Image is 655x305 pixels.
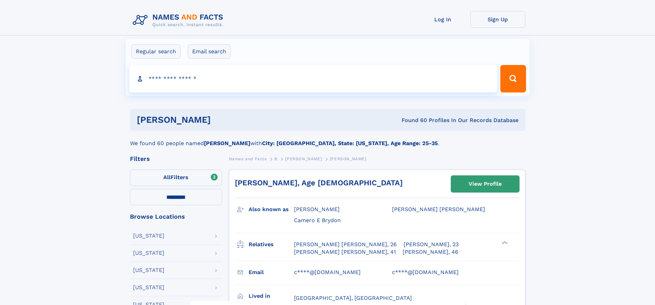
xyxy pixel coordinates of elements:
a: [PERSON_NAME], 46 [403,248,458,256]
div: Browse Locations [130,214,222,220]
div: [US_STATE] [133,268,164,273]
div: Filters [130,156,222,162]
span: [PERSON_NAME] [294,206,340,213]
a: View Profile [451,176,519,192]
div: We found 60 people named with . [130,131,525,148]
div: [US_STATE] [133,285,164,290]
a: [PERSON_NAME], Age [DEMOGRAPHIC_DATA] [235,178,403,187]
a: [PERSON_NAME] [PERSON_NAME], 26 [294,241,397,248]
input: search input [129,65,498,92]
div: View Profile [469,176,502,192]
label: Regular search [131,44,181,59]
a: Sign Up [470,11,525,28]
h3: Relatives [249,239,294,250]
a: Names and Facts [229,154,267,163]
span: [PERSON_NAME] [285,156,322,161]
label: Email search [188,44,231,59]
a: [PERSON_NAME], 23 [404,241,459,248]
span: [GEOGRAPHIC_DATA], [GEOGRAPHIC_DATA] [294,295,412,301]
span: Camero E Brydon [294,217,341,224]
span: B [274,156,277,161]
span: [PERSON_NAME] [330,156,367,161]
a: [PERSON_NAME] [PERSON_NAME], 41 [294,248,396,256]
img: Logo Names and Facts [130,11,229,30]
a: Log In [415,11,470,28]
h3: Email [249,266,294,278]
h1: [PERSON_NAME] [137,116,306,124]
button: Search Button [500,65,526,92]
span: [PERSON_NAME] [PERSON_NAME] [392,206,485,213]
span: All [163,174,171,181]
a: B [274,154,277,163]
div: [US_STATE] [133,233,164,239]
div: Found 60 Profiles In Our Records Database [306,117,518,124]
b: City: [GEOGRAPHIC_DATA], State: [US_STATE], Age Range: 25-35 [262,140,438,146]
a: [PERSON_NAME] [285,154,322,163]
label: Filters [130,170,222,186]
div: [US_STATE] [133,250,164,256]
div: ❯ [500,240,508,245]
b: [PERSON_NAME] [204,140,250,146]
h3: Also known as [249,204,294,215]
h3: Lived in [249,290,294,302]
